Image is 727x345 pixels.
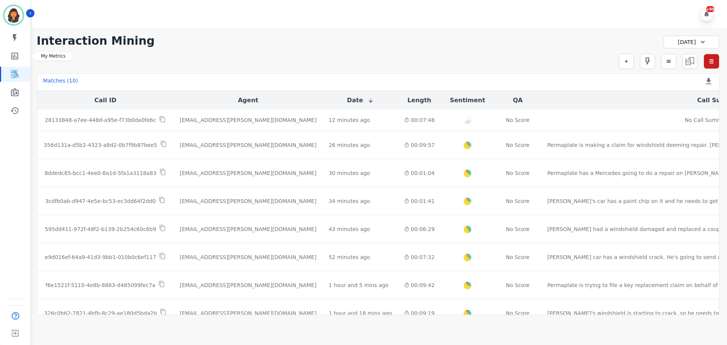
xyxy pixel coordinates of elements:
div: 00:06:29 [404,225,435,233]
div: [EMAIL_ADDRESS][PERSON_NAME][DOMAIN_NAME] [180,197,317,205]
div: 00:01:41 [404,197,435,205]
div: Matches ( 10 ) [43,77,78,87]
div: No Score [506,281,530,289]
p: 3cdfb0ab-d947-4e5e-bc53-ec3dd64f2dd0 [45,197,156,205]
div: [DATE] [663,36,719,48]
div: 00:09:19 [404,309,435,317]
div: 1 hour and 5 mins ago [329,281,388,289]
p: 28133848-a7ee-448d-a95e-f73b0da0fe6c [45,116,156,124]
div: 00:07:32 [404,253,435,261]
div: 1 hour and 18 mins ago [329,309,392,317]
div: +99 [706,6,715,12]
p: 8ddedc85-bcc1-4ee0-8a1d-5fa1a3118a83 [45,169,156,177]
p: e9d016ef-64a9-41d3-9bb1-010b0c6ef117 [45,253,156,261]
div: 34 minutes ago [329,197,370,205]
div: 00:07:48 [404,116,435,124]
div: [EMAIL_ADDRESS][PERSON_NAME][DOMAIN_NAME] [180,309,317,317]
div: [EMAIL_ADDRESS][PERSON_NAME][DOMAIN_NAME] [180,169,317,177]
button: Agent [238,96,258,105]
div: 26 minutes ago [329,141,370,149]
div: No Score [506,141,530,149]
div: 30 minutes ago [329,169,370,177]
h1: Interaction Mining [37,34,155,48]
p: 356d131a-d5b2-4323-a8d2-0b7f9b87bee5 [44,141,157,149]
img: Bordered avatar [5,6,23,24]
button: Date [347,96,374,105]
div: No Score [506,225,530,233]
p: 326c0b62-7821-4bfb-8c29-ae180d5bda2b [44,309,157,317]
div: [EMAIL_ADDRESS][PERSON_NAME][DOMAIN_NAME] [180,116,317,124]
div: No Score [506,197,530,205]
div: 00:01:04 [404,169,435,177]
div: No Score [506,309,530,317]
button: Call ID [94,96,116,105]
div: No Score [506,169,530,177]
div: 00:09:57 [404,141,435,149]
button: Length [407,96,431,105]
div: [EMAIL_ADDRESS][PERSON_NAME][DOMAIN_NAME] [180,141,317,149]
button: Sentiment [450,96,485,105]
div: No Score [506,116,530,124]
div: [EMAIL_ADDRESS][PERSON_NAME][DOMAIN_NAME] [180,281,317,289]
div: [EMAIL_ADDRESS][PERSON_NAME][DOMAIN_NAME] [180,225,317,233]
button: QA [513,96,523,105]
p: f6e1521f-5110-4e8b-8863-d485099fec7a [45,281,155,289]
div: 00:09:42 [404,281,435,289]
div: 43 minutes ago [329,225,370,233]
div: 12 minutes ago [329,116,370,124]
p: 595dd411-972f-48f2-b139-2b254c60c6b9 [45,225,156,233]
div: 52 minutes ago [329,253,370,261]
div: [EMAIL_ADDRESS][PERSON_NAME][DOMAIN_NAME] [180,253,317,261]
div: No Score [506,253,530,261]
